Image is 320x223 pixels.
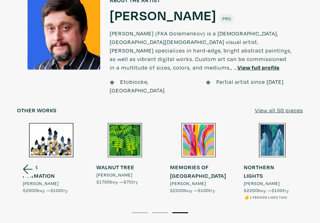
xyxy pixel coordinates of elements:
[124,179,132,185] span: $75
[170,164,226,179] strong: MEMORIES OF [GEOGRAPHIC_DATA]
[23,164,55,179] strong: ROCK FORMATION
[91,123,159,185] a: WALNUT TREE [PERSON_NAME] $1700buy —$75try
[23,187,68,193] span: buy — try
[216,78,284,85] span: Partial artist since [DATE]
[110,6,216,23] a: [PERSON_NAME]
[244,187,258,193] span: $2200
[170,180,206,187] span: [PERSON_NAME]
[164,123,232,194] a: MEMORIES OF [GEOGRAPHIC_DATA] [PERSON_NAME] $2200buy —$100try
[238,123,306,200] a: NORTHERN LIGHTS [PERSON_NAME] $2200buy —$100try ☝️1 person likes this
[272,187,283,193] span: $100
[17,123,85,194] a: ROCK FORMATION [PERSON_NAME] $2000buy —$100try
[96,171,132,178] span: [PERSON_NAME]
[250,195,287,200] small: 1 person likes this
[110,78,165,94] span: Etobicoke, [GEOGRAPHIC_DATA]
[152,212,168,213] button: 2 of 3
[96,164,134,171] strong: WALNUT TREE
[170,187,215,193] span: buy — try
[244,187,289,193] span: buy — try
[96,179,138,185] span: buy — try
[96,179,110,185] span: $1700
[51,187,62,193] span: $100
[132,212,148,213] button: 1 of 3
[244,180,280,187] span: [PERSON_NAME]
[222,15,231,22] span: Pro
[237,64,280,71] a: View full profile
[17,107,57,114] h6: Other works
[244,194,292,201] li: ☝️
[170,187,184,193] span: $2200
[23,180,59,187] span: [PERSON_NAME]
[172,212,188,213] button: 3 of 3
[255,106,303,115] a: View all 50 pieces
[198,187,209,193] span: $100
[244,164,274,179] strong: NORTHERN LIGHTS
[110,23,292,77] p: [PERSON_NAME] (FKA Golemenkov) is a [DEMOGRAPHIC_DATA], [GEOGRAPHIC_DATA][DEMOGRAPHIC_DATA] visua...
